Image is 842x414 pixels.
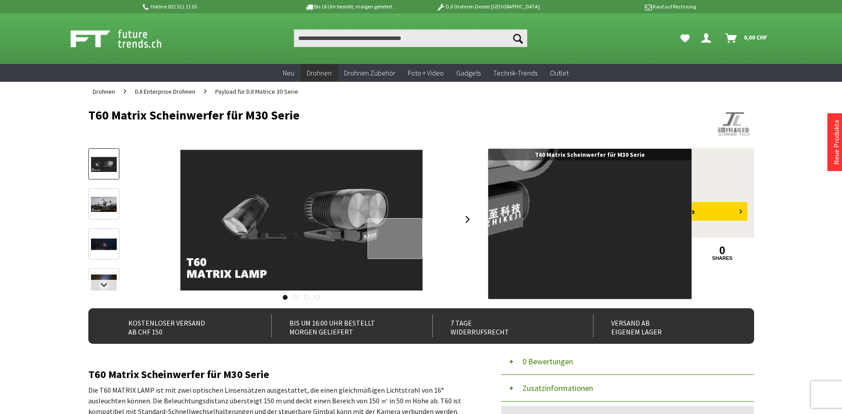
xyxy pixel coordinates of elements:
h1: T60 Matrix Scheinwerfer für M30 Serie [88,108,621,122]
a: Meine Favoriten [676,29,694,47]
span: Technik-Trends [493,68,538,77]
button: Suchen [509,29,527,47]
img: JLIdrone Tech [713,108,754,139]
button: Zusatzinformationen [501,375,754,402]
a: Drohnen [88,82,119,101]
button: 0 Bewertungen [501,348,754,375]
a: Neue Produkte [832,119,841,165]
a: shares [692,255,753,261]
div: Versand ab eigenem Lager [593,315,735,337]
span: Neu [283,68,294,77]
span: T60 Matrix Scheinwerfer für M30 Serie [535,151,645,159]
span: 0,00 CHF [744,30,767,44]
p: Bis 16 Uhr bestellt, morgen geliefert. [280,1,419,12]
span: Outlet [550,68,569,77]
span: Foto + Video [408,68,444,77]
h2: T60 Matrix Scheinwerfer für M30 Serie [88,369,474,380]
a: Dein Konto [698,29,718,47]
div: Bis um 16:00 Uhr bestellt Morgen geliefert [271,315,413,337]
span: Drohnen Zubehör [344,68,395,77]
a: Drohnen [300,64,338,82]
p: Kauf auf Rechnung [557,1,696,12]
img: Vorschau: T60 Matrix Scheinwerfer für M30 Serie [91,157,117,172]
div: 7 Tage Widerrufsrecht [432,315,574,337]
input: Produkt, Marke, Kategorie, EAN, Artikelnummer… [294,29,527,47]
span: Payload für DJI Matrice 30 Serie [215,88,298,96]
a: Gadgets [450,64,487,82]
div: Kostenloser Versand ab CHF 150 [111,315,252,337]
span: Gadgets [456,68,481,77]
span: Drohnen [307,68,332,77]
span: Drohnen [93,88,115,96]
a: Neu [277,64,300,82]
a: Technik-Trends [487,64,544,82]
img: T60 Matrix Scheinwerfer für M30 Serie [180,148,423,291]
a: Outlet [544,64,575,82]
a: Payload für DJI Matrice 30 Serie [211,82,303,101]
span: DJI Enterprise Drohnen [135,88,195,96]
a: 0 [692,246,753,255]
img: Shop Futuretrends - zur Startseite wechseln [71,28,181,50]
a: DJI Enterprise Drohnen [130,82,200,101]
a: Warenkorb [722,29,772,47]
a: Foto + Video [402,64,450,82]
a: Drohnen Zubehör [338,64,402,82]
p: DJI Drohnen Dealer [GEOGRAPHIC_DATA] [419,1,557,12]
p: Hotline 032 511 11 03 [142,1,280,12]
